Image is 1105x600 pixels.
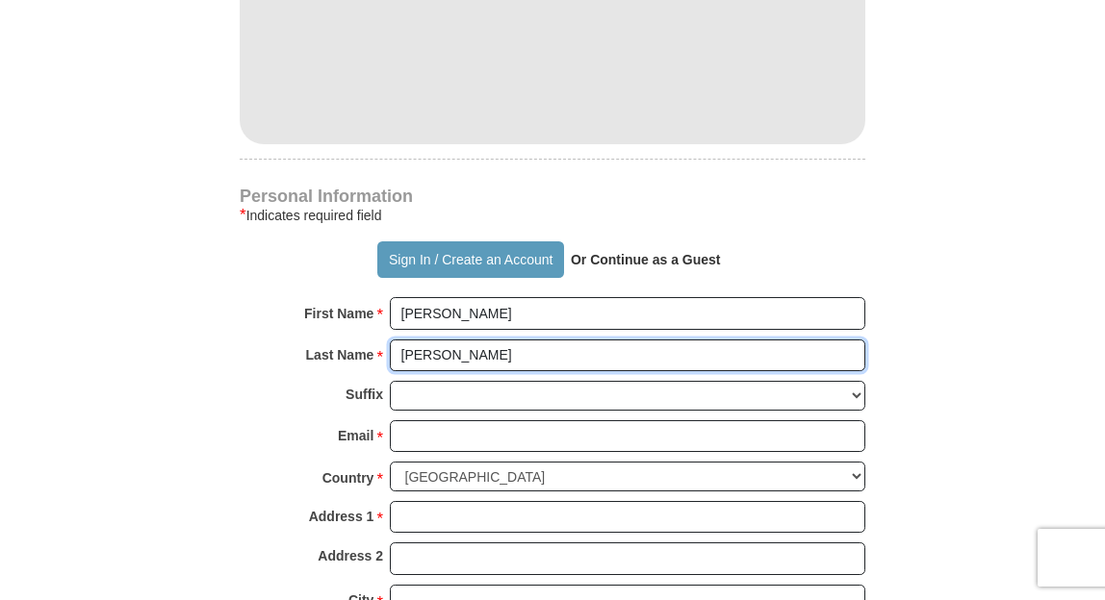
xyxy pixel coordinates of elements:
strong: First Name [304,300,373,327]
strong: Country [322,464,374,491]
strong: Or Continue as a Guest [571,252,721,267]
strong: Address 1 [309,503,374,530]
strong: Address 2 [318,542,383,569]
button: Sign In / Create an Account [377,241,563,278]
h4: Personal Information [240,188,865,204]
strong: Email [338,422,373,449]
strong: Suffix [346,381,383,408]
strong: Last Name [306,341,374,368]
div: Indicates required field [240,204,865,227]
